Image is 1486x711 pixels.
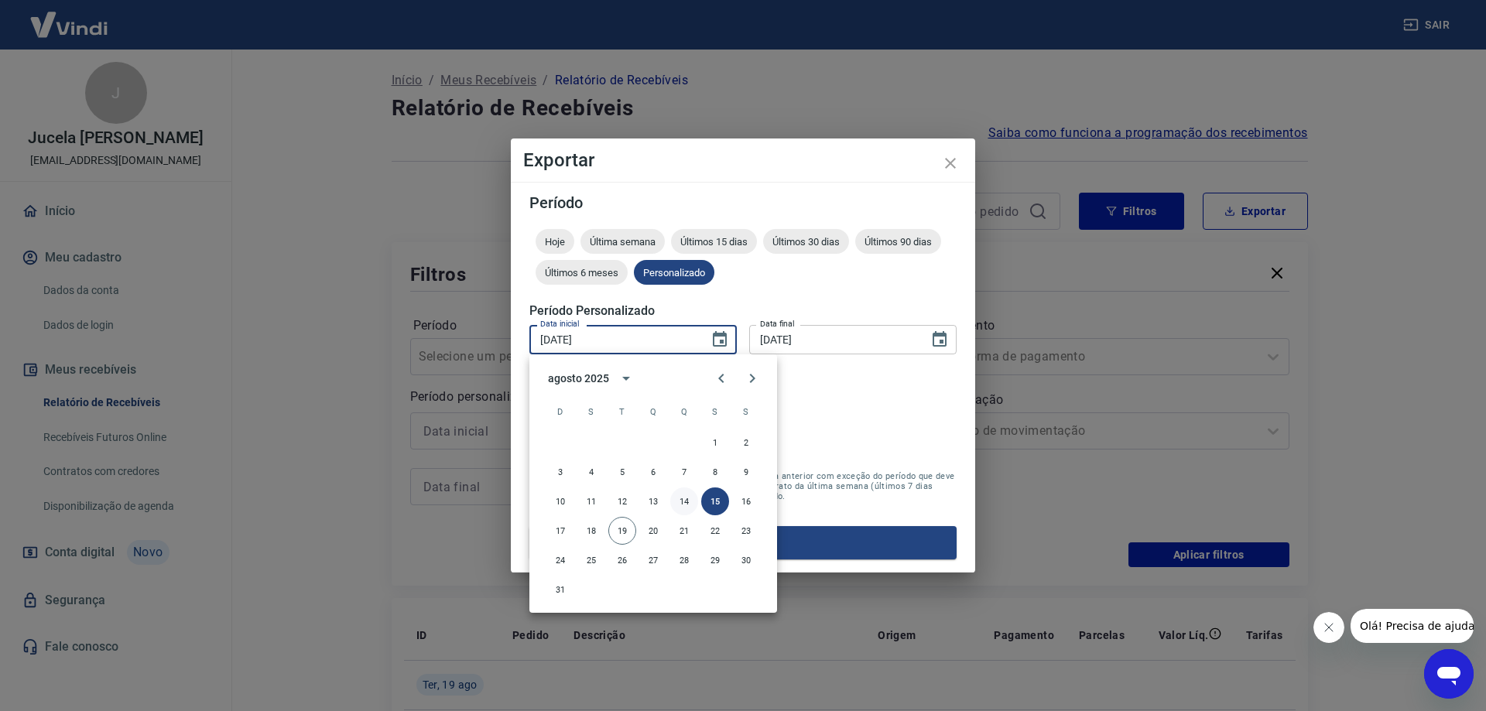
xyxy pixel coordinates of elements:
span: Olá! Precisa de ajuda? [9,11,130,23]
button: 30 [732,546,760,574]
button: Previous month [706,363,737,394]
button: 24 [546,546,574,574]
span: quarta-feira [639,396,667,427]
div: Hoje [536,229,574,254]
span: sábado [732,396,760,427]
button: 11 [577,487,605,515]
input: DD/MM/YYYY [529,325,698,354]
button: 2 [732,429,760,456]
h5: Período [529,195,957,210]
button: 4 [577,458,605,486]
div: Últimos 90 dias [855,229,941,254]
iframe: Mensagem da empresa [1351,609,1474,643]
button: 18 [577,517,605,545]
iframe: Fechar mensagem [1313,612,1344,643]
button: 9 [732,458,760,486]
span: Última semana [580,236,665,248]
button: 28 [670,546,698,574]
span: Personalizado [634,267,714,279]
button: 26 [608,546,636,574]
div: agosto 2025 [548,371,608,387]
span: Últimos 90 dias [855,236,941,248]
span: quinta-feira [670,396,698,427]
button: calendar view is open, switch to year view [613,365,639,391]
button: 22 [701,517,729,545]
span: Últimos 30 dias [763,236,849,248]
button: 29 [701,546,729,574]
span: terça-feira [608,396,636,427]
button: 15 [701,487,729,515]
button: 7 [670,458,698,486]
button: 12 [608,487,636,515]
div: Últimos 30 dias [763,229,849,254]
button: 17 [546,517,574,545]
h4: Exportar [523,151,963,169]
button: 14 [670,487,698,515]
button: 1 [701,429,729,456]
div: Últimos 6 meses [536,260,628,285]
button: 21 [670,517,698,545]
input: DD/MM/YYYY [749,325,918,354]
h5: Período Personalizado [529,303,957,319]
button: 20 [639,517,667,545]
span: sexta-feira [701,396,729,427]
button: 31 [546,576,574,603]
button: 13 [639,487,667,515]
span: domingo [546,396,574,427]
button: 25 [577,546,605,574]
label: Data inicial [540,318,580,330]
button: 23 [732,517,760,545]
span: Últimos 6 meses [536,267,628,279]
span: Últimos 15 dias [671,236,757,248]
iframe: Botão para abrir a janela de mensagens [1424,649,1474,699]
button: 8 [701,458,729,486]
button: Choose date, selected date is 18 de ago de 2025 [924,324,955,355]
button: 27 [639,546,667,574]
label: Data final [760,318,795,330]
button: 3 [546,458,574,486]
button: 5 [608,458,636,486]
button: 10 [546,487,574,515]
button: 16 [732,487,760,515]
span: segunda-feira [577,396,605,427]
button: Next month [737,363,768,394]
button: 19 [608,517,636,545]
span: Hoje [536,236,574,248]
button: close [932,145,969,182]
button: Choose date, selected date is 15 de ago de 2025 [704,324,735,355]
div: Personalizado [634,260,714,285]
button: 6 [639,458,667,486]
div: Última semana [580,229,665,254]
div: Últimos 15 dias [671,229,757,254]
